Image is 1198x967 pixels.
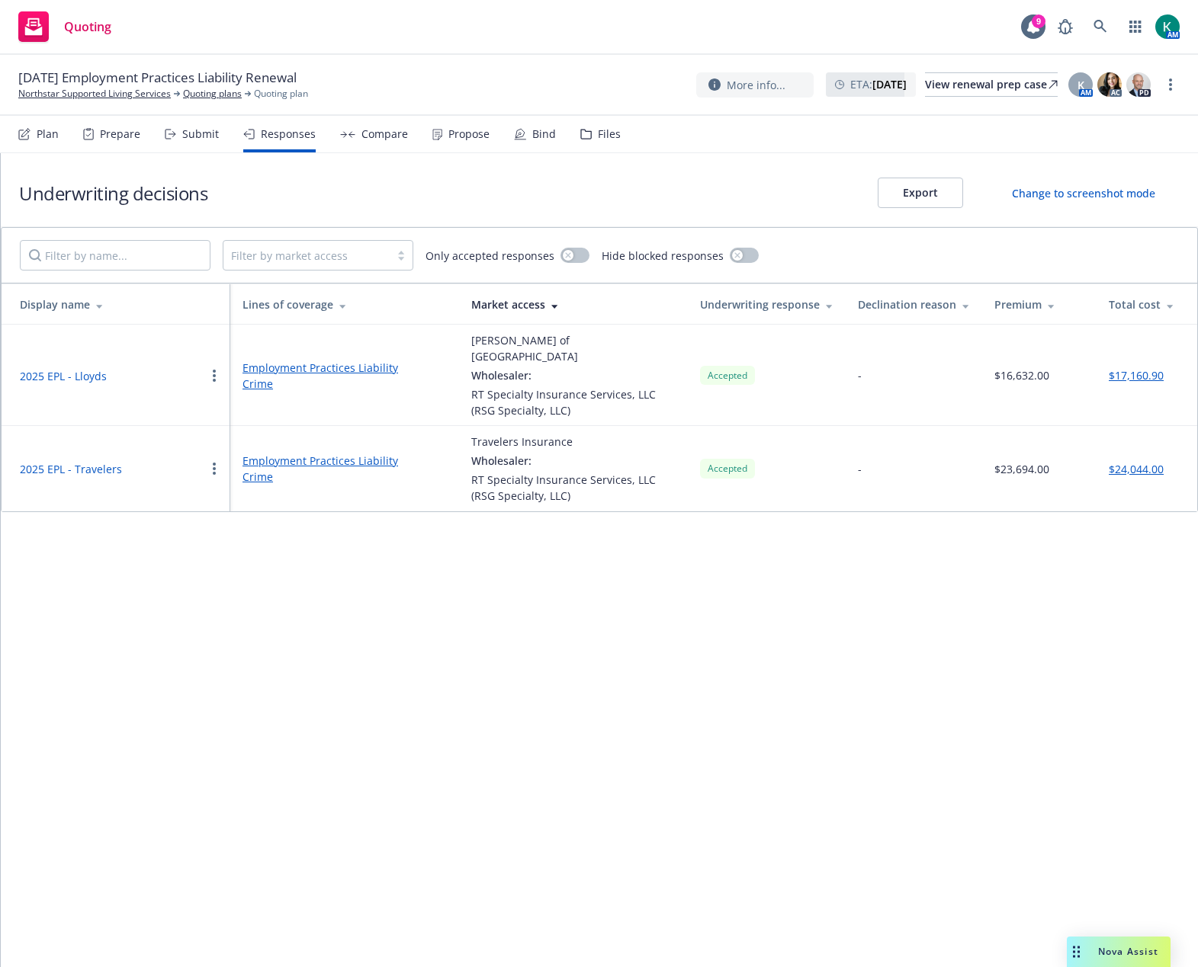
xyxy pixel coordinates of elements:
a: Employment Practices Liability [242,360,447,376]
div: Travelers Insurance [471,434,676,450]
div: $23,694.00 [994,461,1049,477]
img: photo [1126,72,1151,97]
div: Underwriting response [700,296,833,312]
span: [DATE] Employment Practices Liability Renewal [18,69,297,87]
a: Search [1085,11,1116,42]
div: Propose [448,128,490,140]
div: Submit [182,128,219,140]
a: Quoting [12,5,117,48]
button: Export [878,178,963,208]
span: More info... [727,77,785,93]
span: Quoting [64,21,111,33]
div: Plan [37,128,59,140]
div: 9 [1032,14,1045,28]
div: Market access [471,296,676,312]
span: Only accepted responses [426,248,554,264]
div: RT Specialty Insurance Services, LLC (RSG Specialty, LLC) [471,386,676,418]
button: Nova Assist [1067,937,1171,967]
button: More info... [696,72,814,98]
div: Change to screenshot mode [1012,185,1155,201]
div: Lines of coverage [242,296,447,312]
a: Quoting plans [183,87,242,101]
a: more [1161,75,1180,94]
span: K [1078,77,1084,93]
a: Switch app [1120,11,1151,42]
a: View renewal prep case [925,72,1058,97]
div: Declination reason [858,296,970,312]
div: Premium [994,296,1084,312]
div: Drag to move [1067,937,1086,967]
div: View renewal prep case [925,73,1058,96]
div: Wholesaler: [471,367,676,383]
a: Crime [242,376,447,392]
div: - [858,367,862,383]
div: Files [598,128,621,140]
img: photo [1155,14,1180,39]
a: Employment Practices Liability [242,453,447,469]
img: photo [1097,72,1122,97]
div: Accepted [700,459,755,478]
button: $24,044.00 [1109,461,1164,477]
span: Nova Assist [1098,945,1158,958]
span: Hide blocked responses [602,248,724,264]
div: Prepare [100,128,140,140]
button: 2025 EPL - Travelers [20,461,122,477]
strong: [DATE] [872,77,907,91]
a: Northstar Supported Living Services [18,87,171,101]
div: Accepted [700,366,755,385]
a: Crime [242,469,447,485]
div: Wholesaler: [471,453,676,469]
span: ETA : [850,76,907,92]
input: Filter by name... [20,240,210,271]
h1: Underwriting decisions [19,181,207,206]
button: $17,160.90 [1109,367,1164,383]
div: $16,632.00 [994,367,1049,383]
div: Display name [20,296,218,312]
button: 2025 EPL - Lloyds [20,368,107,384]
span: Quoting plan [254,87,308,101]
div: - [858,461,862,477]
div: Compare [361,128,408,140]
button: Change to screenshot mode [988,178,1180,208]
div: RT Specialty Insurance Services, LLC (RSG Specialty, LLC) [471,472,676,504]
div: [PERSON_NAME] of [GEOGRAPHIC_DATA] [471,332,676,364]
a: Report a Bug [1050,11,1081,42]
div: Bind [532,128,556,140]
div: Responses [261,128,316,140]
